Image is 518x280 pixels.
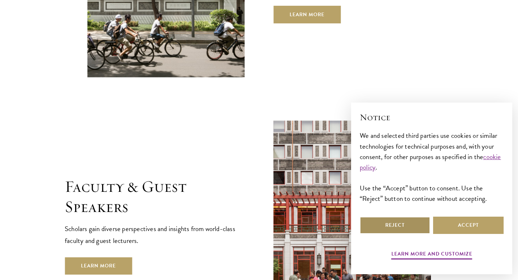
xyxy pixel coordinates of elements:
a: cookie policy [360,152,501,172]
p: Scholars gain diverse perspectives and insights from world-class faculty and guest lecturers. [65,223,245,247]
a: Learn More [273,6,341,23]
h2: Notice [360,111,504,123]
div: We and selected third parties use cookies or similar technologies for technical purposes and, wit... [360,130,504,203]
button: Learn more and customize [391,249,472,261]
button: Accept [433,217,504,234]
button: Reject [360,217,430,234]
a: Learn More [65,257,132,275]
h2: Faculty & Guest Speakers [65,177,245,217]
